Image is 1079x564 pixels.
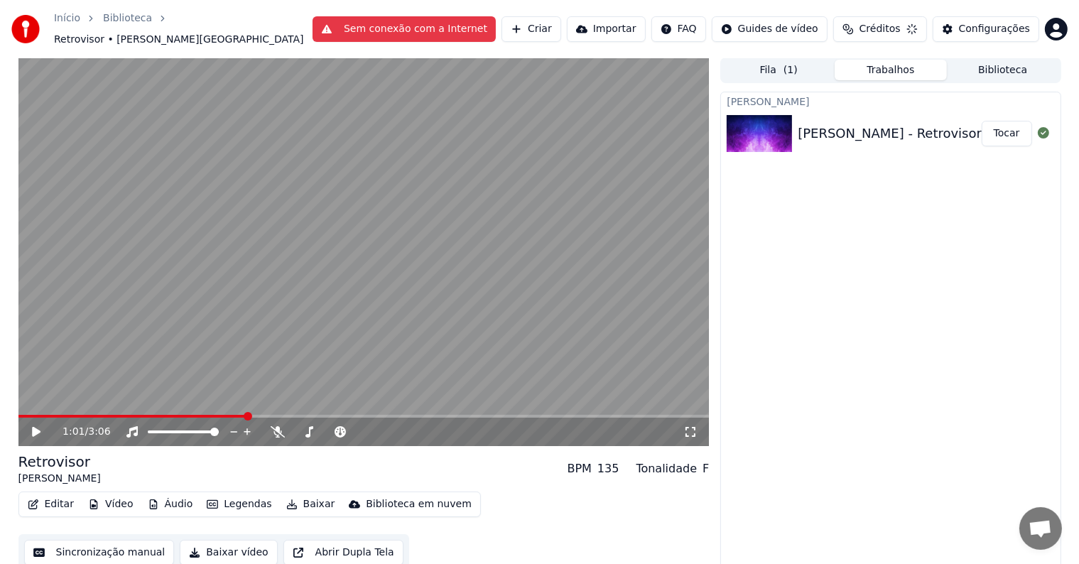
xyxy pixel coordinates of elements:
[313,16,496,42] button: Sem conexão com a Internet
[88,425,110,439] span: 3:06
[651,16,706,42] button: FAQ
[833,16,927,42] button: Créditos
[636,460,698,477] div: Tonalidade
[982,121,1032,146] button: Tocar
[54,11,80,26] a: Início
[501,16,561,42] button: Criar
[82,494,139,514] button: Vídeo
[366,497,472,511] div: Biblioteca em nuvem
[54,11,313,47] nav: breadcrumb
[722,60,835,80] button: Fila
[597,460,619,477] div: 135
[784,63,798,77] span: ( 1 )
[933,16,1039,42] button: Configurações
[103,11,152,26] a: Biblioteca
[959,22,1030,36] div: Configurações
[142,494,199,514] button: Áudio
[11,15,40,43] img: youka
[63,425,97,439] div: /
[567,16,646,42] button: Importar
[18,452,101,472] div: Retrovisor
[860,22,901,36] span: Créditos
[703,460,709,477] div: F
[201,494,277,514] button: Legendas
[1019,507,1062,550] a: Bate-papo aberto
[712,16,828,42] button: Guides de vídeo
[835,60,947,80] button: Trabalhos
[22,494,80,514] button: Editar
[281,494,341,514] button: Baixar
[947,60,1059,80] button: Biblioteca
[568,460,592,477] div: BPM
[798,124,982,143] div: [PERSON_NAME] - Retrovisor
[721,92,1060,109] div: [PERSON_NAME]
[18,472,101,486] div: [PERSON_NAME]
[63,425,85,439] span: 1:01
[54,33,304,47] span: Retrovisor • [PERSON_NAME][GEOGRAPHIC_DATA]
